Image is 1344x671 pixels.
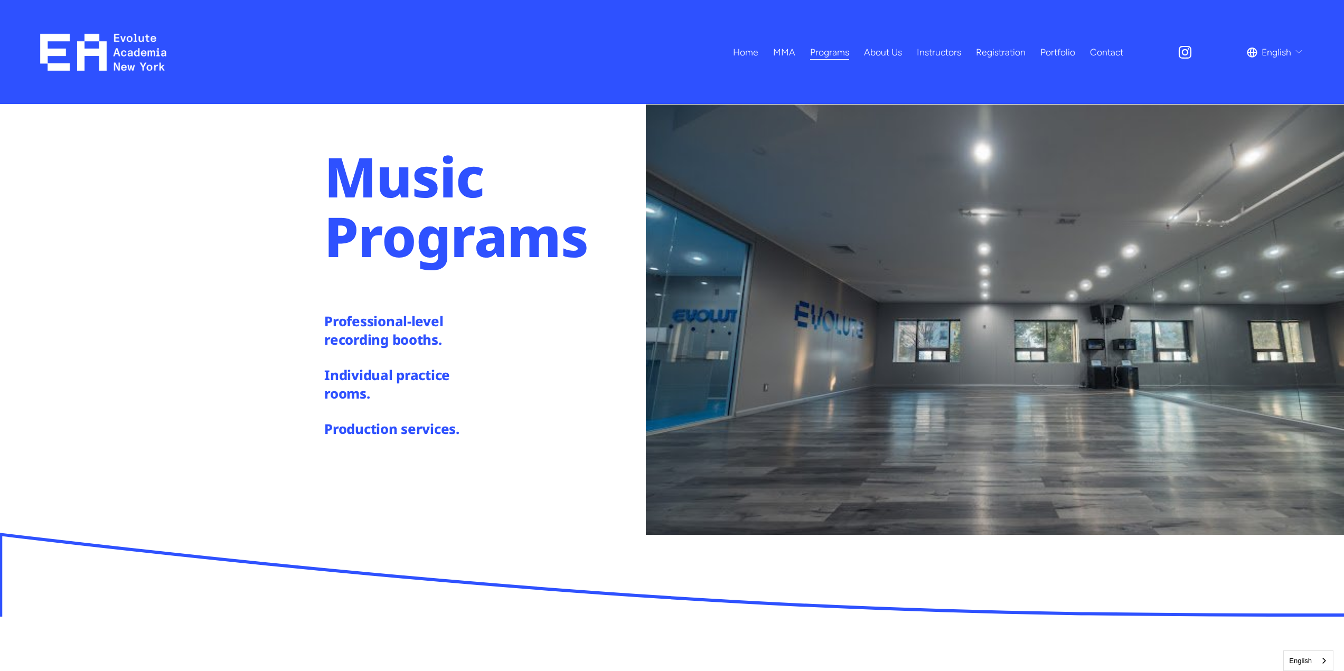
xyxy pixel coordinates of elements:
[324,146,640,266] h1: Music Programs
[810,44,849,61] span: Programs
[733,43,758,61] a: Home
[1177,44,1193,60] a: Instagram
[864,43,902,61] a: About Us
[324,312,494,349] h4: Professional-level recording booths.
[324,420,494,438] h4: Production services.
[1283,650,1333,671] aside: Language selected: English
[1247,43,1304,61] div: language picker
[1040,43,1075,61] a: Portfolio
[1262,44,1291,61] span: English
[773,43,795,61] a: folder dropdown
[917,43,961,61] a: Instructors
[773,44,795,61] span: MMA
[1090,43,1123,61] a: Contact
[976,43,1026,61] a: Registration
[810,43,849,61] a: folder dropdown
[324,366,494,403] h4: Individual practice rooms.
[1284,651,1333,670] a: English
[40,34,166,71] img: EA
